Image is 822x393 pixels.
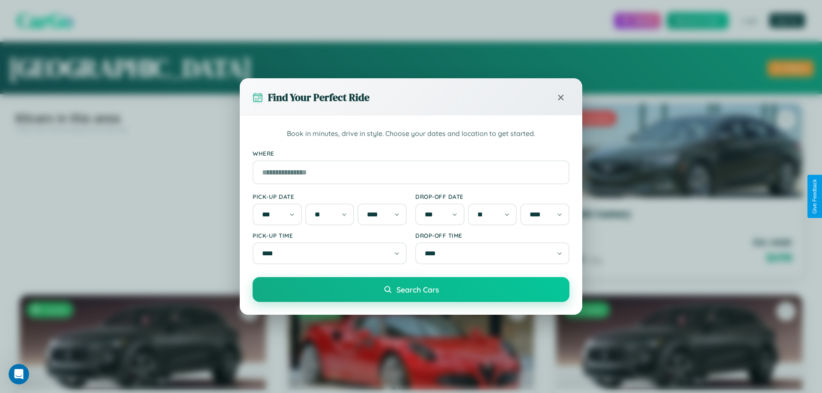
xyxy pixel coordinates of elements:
[415,193,569,200] label: Drop-off Date
[253,277,569,302] button: Search Cars
[253,128,569,139] p: Book in minutes, drive in style. Choose your dates and location to get started.
[253,232,407,239] label: Pick-up Time
[415,232,569,239] label: Drop-off Time
[268,90,369,104] h3: Find Your Perfect Ride
[253,150,569,157] label: Where
[253,193,407,200] label: Pick-up Date
[396,285,439,294] span: Search Cars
